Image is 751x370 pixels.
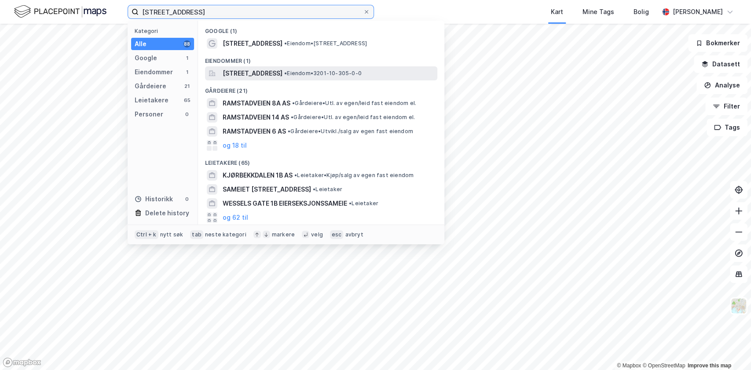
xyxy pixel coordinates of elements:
button: Bokmerker [688,34,747,52]
span: Eiendom • 3201-10-305-0-0 [284,70,362,77]
div: Leietakere (65) [198,152,444,168]
span: • [294,172,297,178]
span: [STREET_ADDRESS] [223,68,282,79]
div: Kontrollprogram for chat [707,328,751,370]
div: Gårdeiere (21) [198,80,444,96]
div: 0 [183,196,190,203]
img: Z [730,297,747,314]
span: Eiendom • [STREET_ADDRESS] [284,40,367,47]
div: 88 [183,40,190,47]
div: 21 [183,83,190,90]
span: RAMSTADVEIEN 6 AS [223,126,286,137]
div: tab [190,230,203,239]
button: Datasett [694,55,747,73]
div: 65 [183,97,190,104]
div: velg [311,231,323,238]
div: Personer [135,109,163,120]
div: nytt søk [160,231,183,238]
div: Leietakere [135,95,169,105]
span: Gårdeiere • Utvikl./salg av egen fast eiendom [288,128,413,135]
button: og 62 til [223,212,248,223]
a: Mapbox [617,363,641,369]
div: Gårdeiere [135,81,166,91]
input: Søk på adresse, matrikkel, gårdeiere, leietakere eller personer [139,5,363,18]
div: Mine Tags [582,7,614,17]
span: • [292,100,295,106]
div: Delete history [145,208,189,218]
div: Ctrl + k [135,230,158,239]
span: Leietaker • Kjøp/salg av egen fast eiendom [294,172,414,179]
span: RAMSTADVEIEN 14 AS [223,112,289,123]
div: 1 [183,69,190,76]
div: Google (1) [198,21,444,36]
div: Eiendommer (1) [198,51,444,66]
span: Leietaker [313,186,342,193]
button: Filter [705,98,747,115]
div: neste kategori [205,231,246,238]
div: esc [330,230,344,239]
span: RAMSTADVEIEN 8A AS [223,98,290,109]
div: avbryt [345,231,363,238]
div: Google [135,53,157,63]
span: Gårdeiere • Utl. av egen/leid fast eiendom el. [292,100,416,107]
iframe: Chat Widget [707,328,751,370]
span: • [284,70,287,76]
button: og 18 til [223,140,247,151]
span: SAMEIET [STREET_ADDRESS] [223,184,311,195]
span: • [284,40,287,47]
div: 1 [183,54,190,62]
span: • [291,114,293,120]
span: • [313,186,315,192]
div: markere [272,231,295,238]
span: Leietaker [349,200,378,207]
div: Kart [551,7,563,17]
div: Bolig [634,7,649,17]
button: Tags [707,119,747,136]
a: OpenStreetMap [642,363,685,369]
div: Historikk [135,194,173,204]
img: logo.f888ab2527a4732fd821a326f86c7f29.svg [14,4,106,19]
span: [STREET_ADDRESS] [223,38,282,49]
button: Analyse [696,76,747,94]
div: [PERSON_NAME] [673,7,723,17]
div: Kategori [135,28,194,34]
a: Improve this map [688,363,731,369]
div: Eiendommer [135,67,173,77]
span: KJØRBEKKDALEN 1B AS [223,170,293,181]
a: Mapbox homepage [3,357,41,367]
span: Gårdeiere • Utl. av egen/leid fast eiendom el. [291,114,415,121]
span: WESSELS GATE 1B EIERSEKSJONSSAMEIE [223,198,347,209]
div: Alle [135,39,147,49]
span: • [288,128,290,134]
div: 0 [183,111,190,118]
span: • [349,200,352,207]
